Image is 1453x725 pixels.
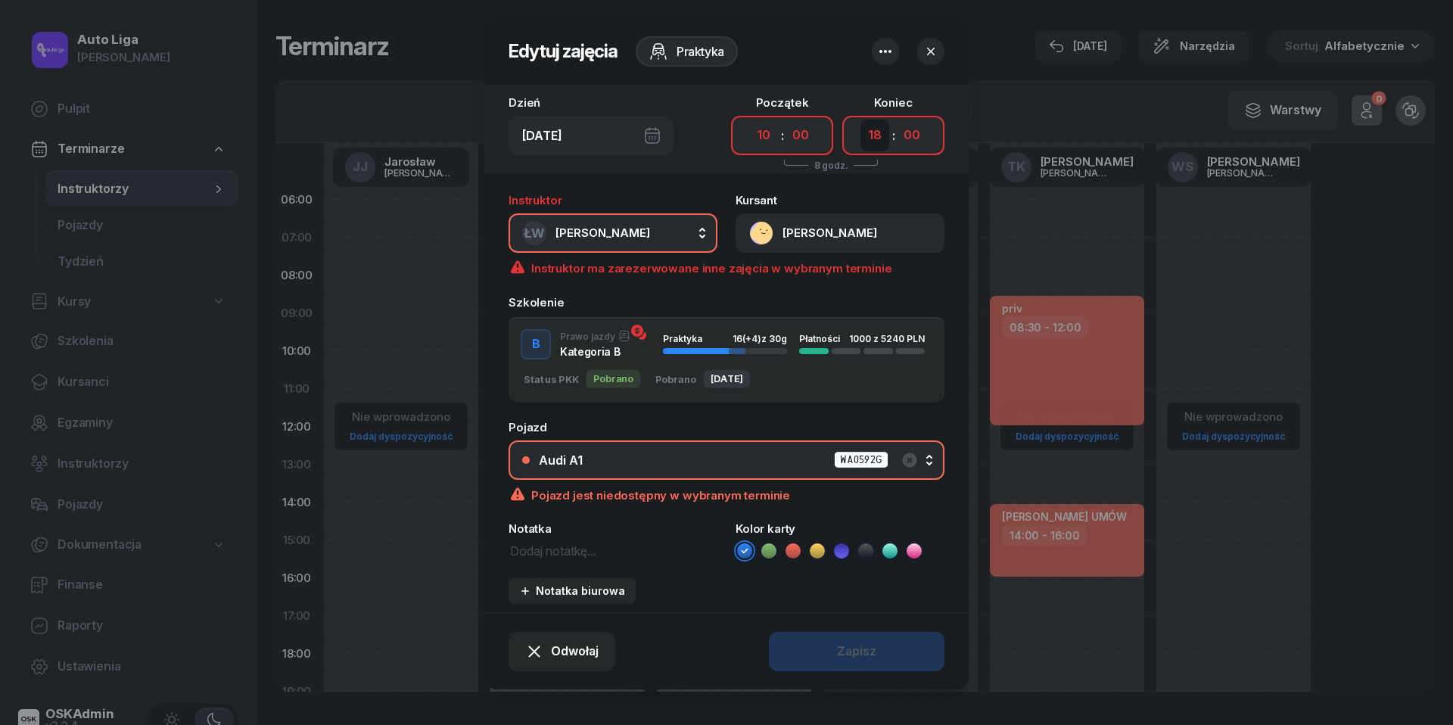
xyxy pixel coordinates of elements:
[551,642,599,661] span: Odwołaj
[509,213,717,253] button: ŁW[PERSON_NAME]
[509,480,944,506] div: Pojazd jest niedostępny w wybranym terminie
[524,227,545,240] span: ŁW
[555,226,650,240] span: [PERSON_NAME]
[509,253,944,278] div: Instruktor ma zarezerwowane inne zajęcia w wybranym terminie
[539,454,583,466] div: Audi A1
[834,451,888,468] div: WA0592G
[519,584,625,597] div: Notatka biurowa
[736,213,944,253] button: [PERSON_NAME]
[509,440,944,480] button: Audi A1WA0592G
[892,126,895,145] div: :
[509,39,618,64] h2: Edytuj zajęcia
[509,632,615,671] button: Odwołaj
[509,578,636,603] button: Notatka biurowa
[781,126,784,145] div: :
